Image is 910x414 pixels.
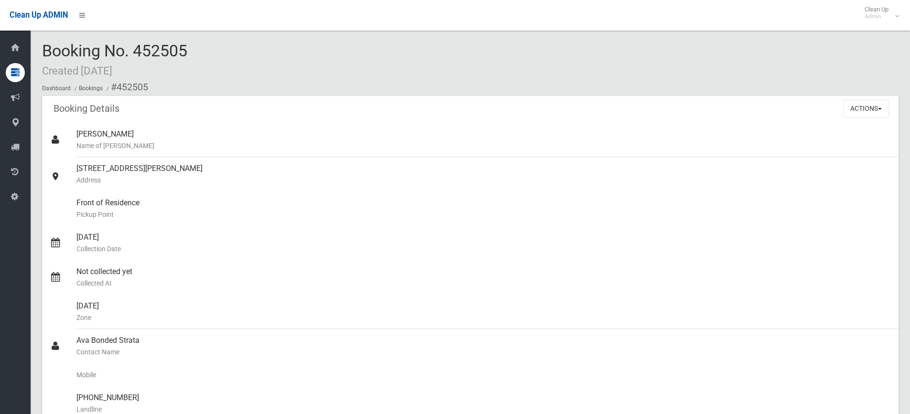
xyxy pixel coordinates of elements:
[79,85,103,92] a: Bookings
[76,312,891,323] small: Zone
[10,11,68,20] span: Clean Up ADMIN
[76,295,891,329] div: [DATE]
[42,64,112,77] small: Created [DATE]
[76,140,891,151] small: Name of [PERSON_NAME]
[104,78,148,96] li: #452505
[42,85,71,92] a: Dashboard
[76,226,891,260] div: [DATE]
[76,191,891,226] div: Front of Residence
[76,329,891,363] div: Ava Bonded Strata
[76,174,891,186] small: Address
[76,260,891,295] div: Not collected yet
[42,41,187,78] span: Booking No. 452505
[76,123,891,157] div: [PERSON_NAME]
[42,99,131,118] header: Booking Details
[843,100,889,117] button: Actions
[865,13,889,20] small: Admin
[76,346,891,358] small: Contact Name
[76,277,891,289] small: Collected At
[860,6,898,20] span: Clean Up
[76,369,891,381] small: Mobile
[76,157,891,191] div: [STREET_ADDRESS][PERSON_NAME]
[76,209,891,220] small: Pickup Point
[76,243,891,255] small: Collection Date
